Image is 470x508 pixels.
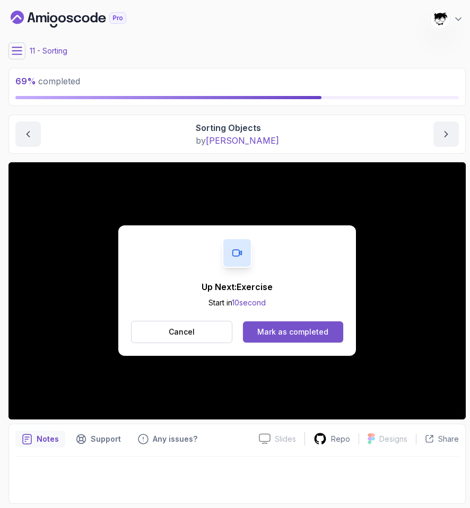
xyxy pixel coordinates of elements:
a: Repo [305,432,359,445]
p: Sorting Objects [196,121,279,134]
p: 11 - Sorting [30,46,67,56]
button: previous content [15,121,41,147]
button: next content [433,121,459,147]
span: 10 second [232,298,266,307]
button: Share [416,434,459,444]
a: Dashboard [11,11,151,28]
p: Share [438,434,459,444]
p: Start in [202,297,273,308]
iframe: 2 - Sorting Objects [8,162,466,419]
p: Cancel [169,327,195,337]
p: Any issues? [153,434,197,444]
p: Notes [37,434,59,444]
p: Designs [379,434,407,444]
p: Repo [331,434,350,444]
button: Cancel [131,321,232,343]
span: completed [15,76,80,86]
p: Support [91,434,121,444]
div: Mark as completed [257,327,328,337]
span: 69 % [15,76,36,86]
button: Mark as completed [243,321,343,343]
button: user profile image [430,8,464,30]
p: Up Next: Exercise [202,281,273,293]
button: notes button [15,431,65,448]
p: Slides [275,434,296,444]
p: by [196,134,279,147]
button: Support button [69,431,127,448]
span: [PERSON_NAME] [206,135,279,146]
button: Feedback button [132,431,204,448]
img: user profile image [430,9,450,29]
